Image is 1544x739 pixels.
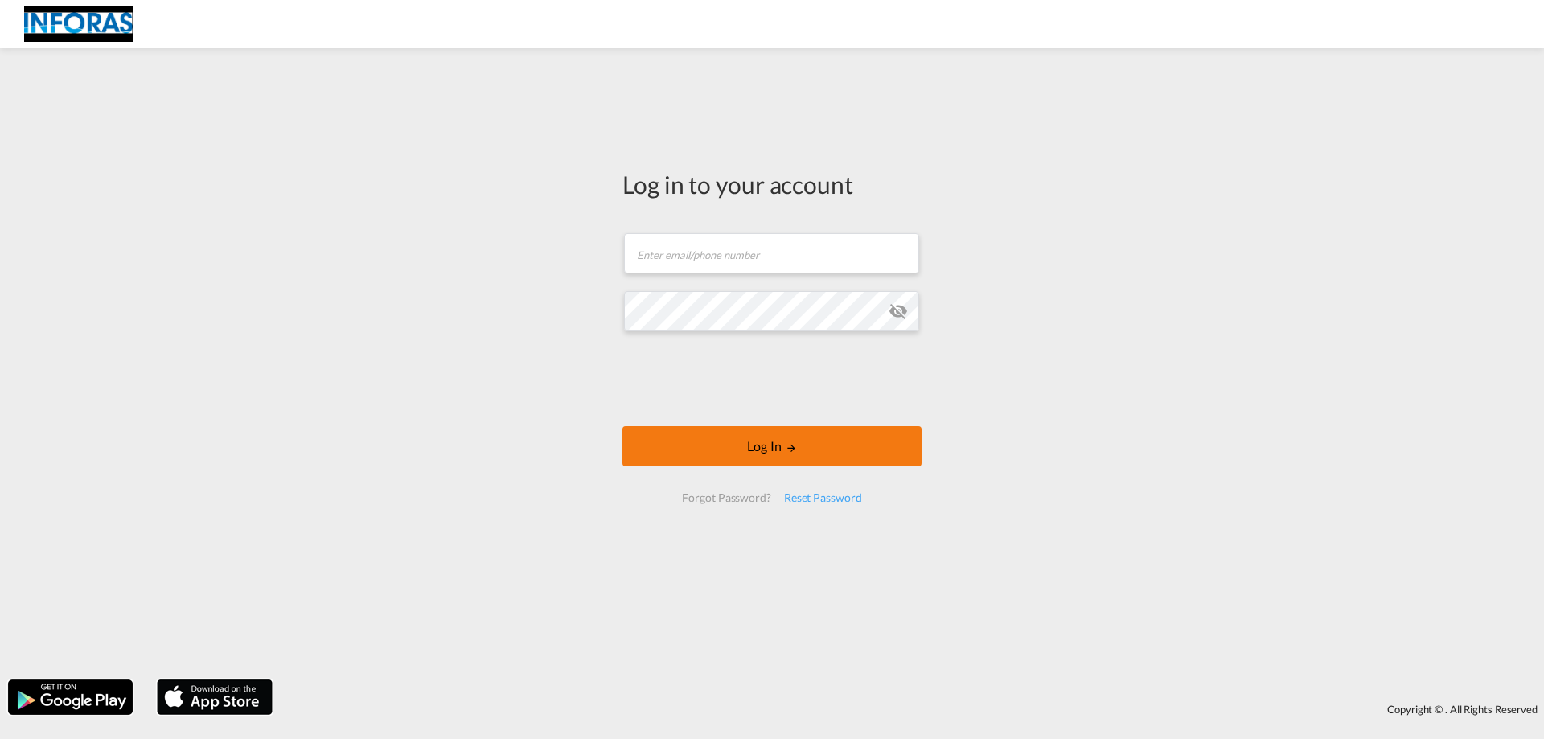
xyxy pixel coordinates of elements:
[622,167,922,201] div: Log in to your account
[24,6,133,43] img: eff75c7098ee11eeb65dd1c63e392380.jpg
[650,347,894,410] iframe: reCAPTCHA
[624,233,919,273] input: Enter email/phone number
[6,678,134,716] img: google.png
[778,483,868,512] div: Reset Password
[155,678,274,716] img: apple.png
[622,426,922,466] button: LOGIN
[675,483,777,512] div: Forgot Password?
[281,696,1544,723] div: Copyright © . All Rights Reserved
[889,302,908,321] md-icon: icon-eye-off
